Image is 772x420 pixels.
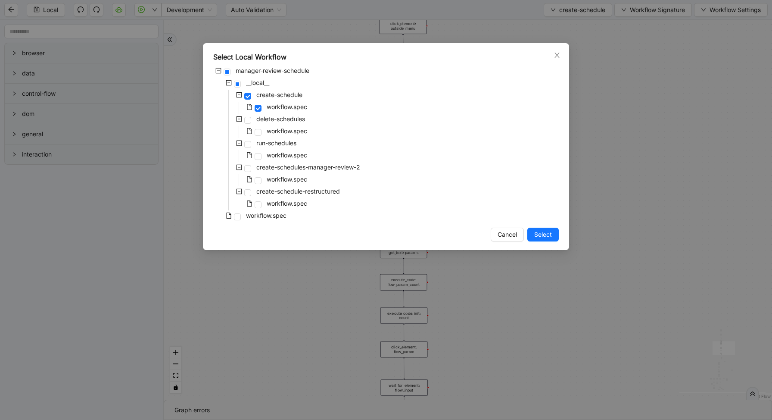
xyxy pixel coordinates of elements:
span: minus-square [236,116,242,122]
span: workflow.spec [267,127,307,135]
span: delete-schedules [256,115,305,122]
span: __local__ [246,79,269,86]
span: delete-schedules [255,114,307,124]
span: run-schedules [255,138,298,148]
span: Select [534,230,552,239]
span: create-schedules-manager-review-2 [256,163,360,171]
span: __local__ [244,78,271,88]
span: file [246,104,252,110]
span: file [246,201,252,207]
span: close [554,52,560,59]
span: workflow.spec [267,151,307,159]
span: workflow.spec [267,103,307,110]
span: create-schedule-restructured [255,186,342,197]
span: minus-square [215,68,221,74]
span: create-schedule [256,91,302,98]
span: file [246,176,252,182]
span: minus-square [236,92,242,98]
span: minus-square [226,80,232,86]
span: minus-square [236,164,242,170]
div: Select Local Workflow [213,52,559,62]
span: workflow.spec [265,102,309,112]
span: manager-review-schedule [236,67,309,74]
span: workflow.spec [244,210,288,221]
span: file [246,128,252,134]
span: create-schedules-manager-review-2 [255,162,362,172]
button: Close [552,50,562,60]
span: minus-square [236,140,242,146]
span: create-schedule [255,90,304,100]
span: minus-square [236,188,242,194]
span: workflow.spec [265,198,309,209]
button: Cancel [491,228,524,241]
span: run-schedules [256,139,296,147]
span: manager-review-schedule [234,66,311,76]
button: Select [527,228,559,241]
span: workflow.spec [246,212,286,219]
span: Cancel [498,230,517,239]
span: workflow.spec [265,126,309,136]
span: create-schedule-restructured [256,188,340,195]
span: file [226,213,232,219]
span: workflow.spec [265,150,309,160]
span: file [246,152,252,158]
span: workflow.spec [265,174,309,185]
span: workflow.spec [267,176,307,183]
span: workflow.spec [267,200,307,207]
